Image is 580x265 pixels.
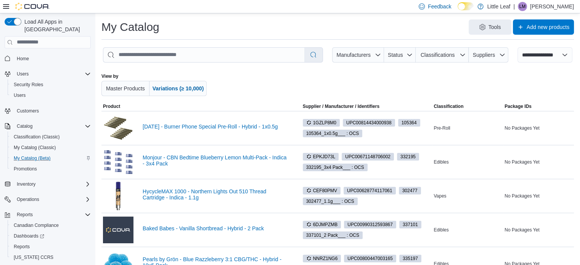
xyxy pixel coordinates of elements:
span: 105364 [398,119,420,127]
div: Edibles [432,225,503,234]
span: NNRZ1NG6 [306,255,338,262]
a: Users [11,91,29,100]
span: Users [17,71,29,77]
span: 337101 [399,221,421,228]
button: Inventory [14,180,39,189]
span: 302477_1.1g___ : OCS [303,198,358,205]
span: UPC00814434000938 [343,119,395,127]
span: Reports [11,242,91,251]
a: Customers [14,106,42,116]
span: 335197 [403,255,418,262]
button: Reports [2,209,94,220]
button: Catalog [14,122,35,131]
span: 6DJMPZMB [303,221,341,228]
span: Promotions [14,166,37,172]
p: [PERSON_NAME] [530,2,574,11]
span: Users [14,92,26,98]
span: Dashboards [14,233,44,239]
button: Manufacturers [332,47,384,63]
div: Supplier / Manufacturer / Identifiers [303,103,379,109]
span: Reports [17,212,33,218]
div: No Packages Yet [503,124,574,133]
a: Home [14,54,32,63]
a: Dashboards [8,231,94,241]
span: CEF80PMV [303,187,341,194]
h1: My Catalog [101,19,159,35]
span: 337101_2 Pack___ : OCS [303,231,363,239]
div: Leanne McPhie [518,2,527,11]
span: Status [388,52,403,58]
span: LM [519,2,526,11]
button: Classification (Classic) [8,132,94,142]
span: My Catalog (Classic) [14,145,56,151]
span: Add new products [527,23,569,31]
span: UPC00671148706002 [342,153,394,161]
span: Reports [14,210,91,219]
span: UPC 00990312593867 [347,221,393,228]
a: Promotions [11,164,40,173]
span: 302477 [402,187,418,194]
div: No Packages Yet [503,191,574,201]
span: Operations [17,196,39,202]
span: Inventory [17,181,35,187]
span: Package IDs [504,103,532,109]
span: CEF80PMV [306,187,337,194]
div: No Packages Yet [503,157,574,167]
a: Classification (Classic) [11,132,63,141]
span: NNRZ1NG6 [303,255,341,262]
img: Monjour - CBN Bedtime Blueberry Lemon Multi-Pack - Indica - 3x4 Pack [103,147,133,177]
button: Users [8,90,94,101]
span: 337101 [403,221,418,228]
button: Classifications [416,47,469,63]
a: [DATE] - Burner Phone Special Pre-Roll - Hybrid - 1x0.5g [143,124,289,130]
button: My Catalog (Classic) [8,142,94,153]
div: Pre-Roll [432,124,503,133]
img: Baked Babes - Vanilla Shortbread - Hybrid - 2 Pack [103,217,133,243]
a: Baked Babes - Vanilla Shortbread - Hybrid - 2 Pack [143,225,289,231]
span: 1GZLP8M0 [303,119,340,127]
button: Operations [14,195,42,204]
button: Master Products [101,81,149,96]
button: Operations [2,194,94,205]
button: Canadian Compliance [8,220,94,231]
button: Users [2,69,94,79]
span: UPC 00671148706002 [345,153,390,160]
button: [US_STATE] CCRS [8,252,94,263]
span: Canadian Compliance [11,221,91,230]
span: Canadian Compliance [14,222,59,228]
button: Add new products [513,19,574,35]
button: Status [384,47,416,63]
img: HycycleMAX 1000 - Northern Lights Out 510 Thread Cartridge - Indica - 1.1g [103,181,133,211]
span: Manufacturers [336,52,370,58]
span: 337101_2 Pack___ : OCS [306,232,359,239]
span: UPC00628774117061 [344,187,396,194]
span: Catalog [17,123,32,129]
span: Dashboards [11,231,91,241]
span: Customers [14,106,91,116]
span: 335197 [399,255,421,262]
div: No Packages Yet [503,225,574,234]
button: Promotions [8,164,94,174]
span: 302477 [399,187,421,194]
span: Load All Apps in [GEOGRAPHIC_DATA] [21,18,91,33]
span: 332195_3x4 Pack___ : OCS [303,164,368,171]
span: Washington CCRS [11,253,91,262]
label: View by [101,73,118,79]
span: Supplier / Manufacturer / Identifiers [292,103,379,109]
span: UPC 00628774117061 [347,187,392,194]
div: Edibles [432,157,503,167]
img: Cova [15,3,50,10]
span: My Catalog (Beta) [11,154,91,163]
span: 105364 [402,119,417,126]
span: UPC00800447003165 [344,255,396,262]
span: UPC00990312593867 [344,221,396,228]
span: UPC 00800447003165 [347,255,393,262]
button: My Catalog (Beta) [8,153,94,164]
a: Monjour - CBN Bedtime Blueberry Lemon Multi-Pack - Indica - 3x4 Pack [143,154,289,167]
div: Vapes [432,191,503,201]
span: Classification (Classic) [14,134,60,140]
a: HycycleMAX 1000 - Northern Lights Out 510 Thread Cartridge - Indica - 1.1g [143,188,289,201]
span: 105364_1x0.5g___ : OCS [306,130,359,137]
span: Product [103,103,120,109]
